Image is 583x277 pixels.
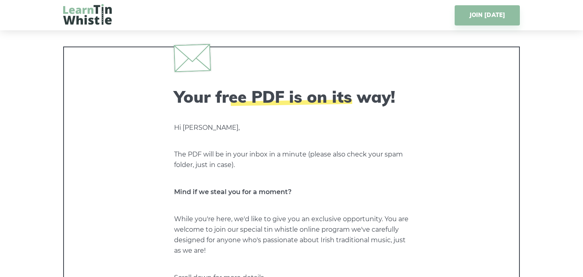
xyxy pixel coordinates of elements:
[174,149,409,170] p: The PDF will be in your inbox in a minute (please also check your spam folder, just in case).
[174,214,409,256] p: While you're here, we'd like to give you an exclusive opportunity. You are welcome to join our sp...
[174,188,291,196] strong: Mind if we steal you for a moment?
[174,123,409,133] p: Hi [PERSON_NAME],
[455,5,520,25] a: JOIN [DATE]
[174,87,409,106] h2: Your free PDF is on its way!
[63,4,112,25] img: LearnTinWhistle.com
[174,44,211,72] img: envelope.svg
